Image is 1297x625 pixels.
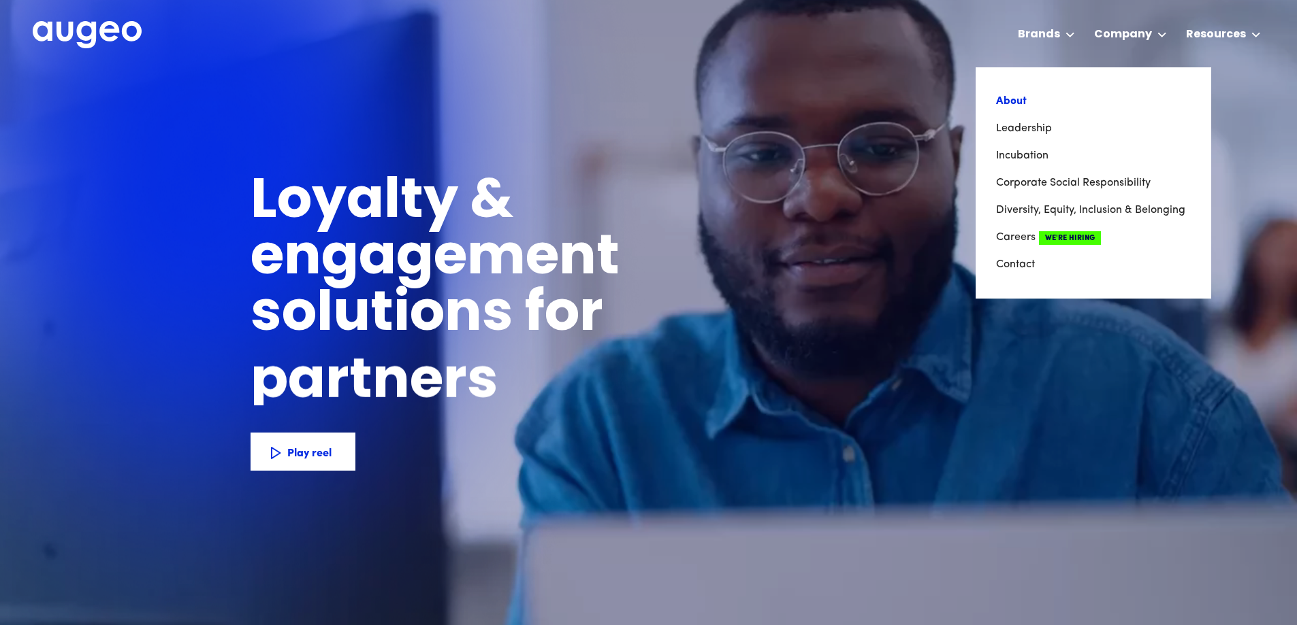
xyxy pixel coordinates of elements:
a: Corporate Social Responsibility [996,169,1191,197]
a: Contact [996,251,1191,278]
a: About [996,88,1191,115]
div: Resources [1186,27,1246,43]
div: Brands [1018,27,1060,43]
img: Augeo's full logo in white. [33,21,142,49]
span: We're Hiring [1039,231,1101,245]
a: Incubation [996,142,1191,169]
a: home [33,21,142,50]
nav: Company [976,67,1211,299]
a: CareersWe're Hiring [996,224,1191,251]
a: Diversity, Equity, Inclusion & Belonging [996,197,1191,224]
a: Leadership [996,115,1191,142]
div: Company [1094,27,1152,43]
